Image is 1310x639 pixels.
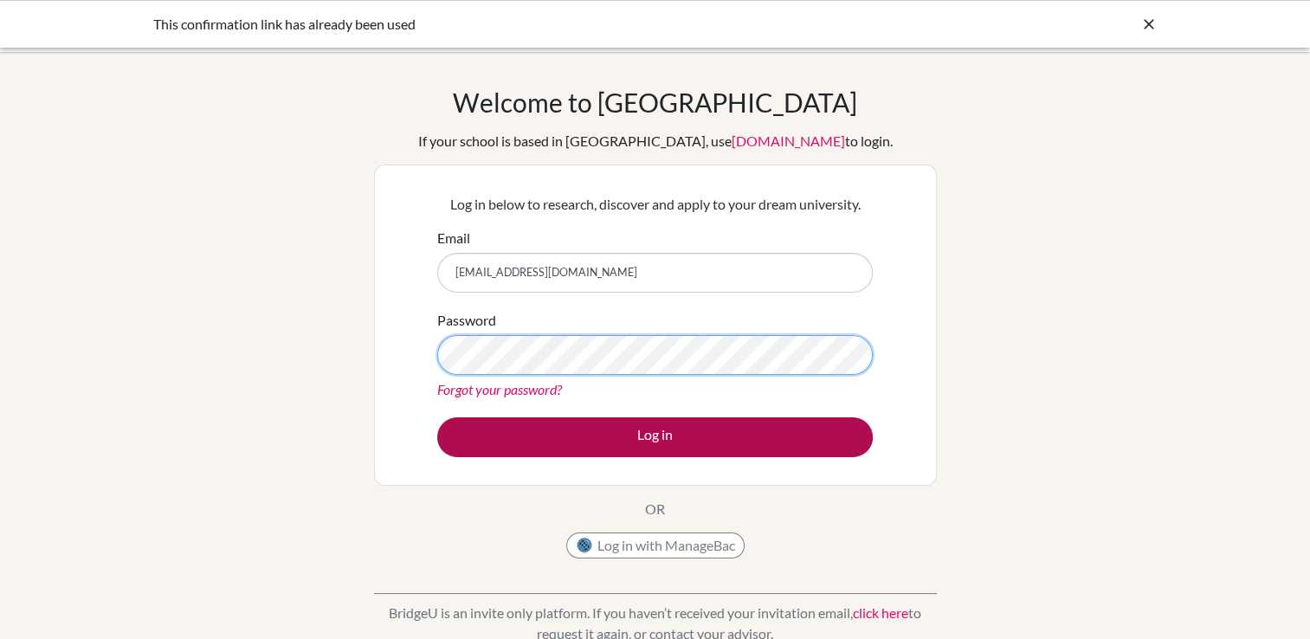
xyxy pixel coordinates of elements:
[566,532,745,558] button: Log in with ManageBac
[437,194,873,215] p: Log in below to research, discover and apply to your dream university.
[437,417,873,457] button: Log in
[453,87,857,118] h1: Welcome to [GEOGRAPHIC_DATA]
[153,14,898,35] div: This confirmation link has already been used
[437,310,496,331] label: Password
[437,381,562,397] a: Forgot your password?
[732,132,845,149] a: [DOMAIN_NAME]
[853,604,908,621] a: click here
[645,499,665,520] p: OR
[418,131,893,152] div: If your school is based in [GEOGRAPHIC_DATA], use to login.
[437,228,470,248] label: Email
